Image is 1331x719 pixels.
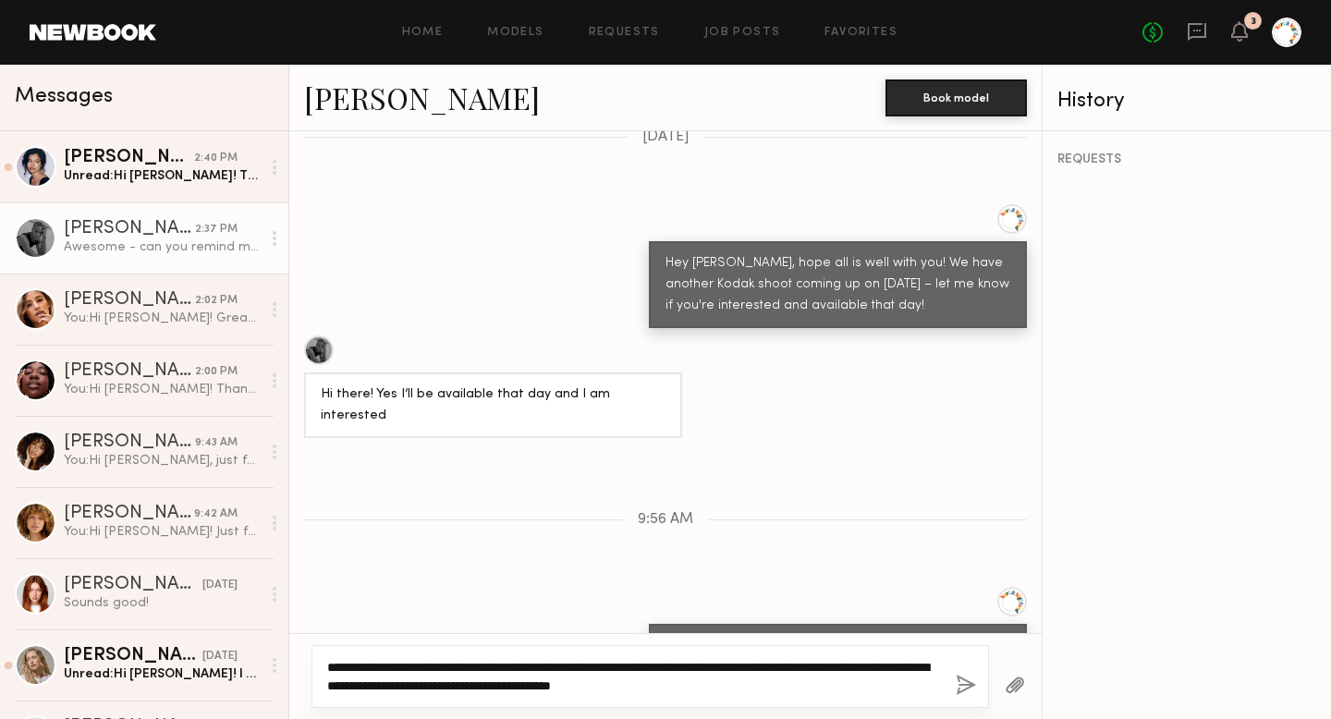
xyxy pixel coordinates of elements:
a: Models [487,27,543,39]
div: 9:42 AM [194,506,238,523]
div: 2:00 PM [195,363,238,381]
div: You: Hi [PERSON_NAME]! Great! We'd love to put you on a hold for those dates for now. Just to con... [64,310,261,327]
div: Hi there! Yes I’ll be available that day and I am interested [321,384,665,427]
div: [PERSON_NAME] [64,576,202,594]
div: [PERSON_NAME] [64,291,195,310]
div: 9:43 AM [195,434,238,452]
div: [PERSON_NAME] [64,220,195,238]
a: Job Posts [704,27,781,39]
a: Book model [885,89,1027,104]
span: 9:56 AM [638,512,693,528]
div: You: Hi [PERSON_NAME]! Just following up here! Let me know if you're interested, thank you! [64,523,261,541]
div: You: Hi [PERSON_NAME], just following up here! Let me know if you're interested, thank you! [64,452,261,469]
div: [DATE] [202,577,238,594]
a: Requests [589,27,660,39]
button: Book model [885,79,1027,116]
a: Favorites [824,27,898,39]
div: 2:02 PM [195,292,238,310]
div: 3 [1251,17,1256,27]
div: Unread: Hi [PERSON_NAME]! I would love to be considered for the project! Thanks for reaching out [64,665,261,683]
div: You: Hi [PERSON_NAME]! Thanks for following up! We'd love to put you on a hold for those dates fo... [64,381,261,398]
div: Awesome - can you remind me the rate again? [64,238,261,256]
div: History [1057,91,1316,112]
div: Sounds good! [64,594,261,612]
div: [PERSON_NAME] [64,433,195,452]
div: [PERSON_NAME] [64,149,194,167]
div: Hey [PERSON_NAME], hope all is well with you! We have another Kodak shoot coming up on [DATE] – l... [665,253,1010,317]
div: REQUESTS [1057,153,1316,166]
div: [PERSON_NAME] [64,505,194,523]
div: 2:37 PM [195,221,238,238]
div: [DATE] [202,648,238,665]
span: [DATE] [642,129,690,145]
a: [PERSON_NAME] [304,78,540,117]
div: 2:40 PM [194,150,238,167]
span: Messages [15,86,113,107]
div: [PERSON_NAME] [64,647,202,665]
div: Unread: Hi [PERSON_NAME]! Thank you for confirming that for me, that's okay with me. [64,167,261,185]
a: Home [402,27,444,39]
div: [PERSON_NAME] [64,362,195,381]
